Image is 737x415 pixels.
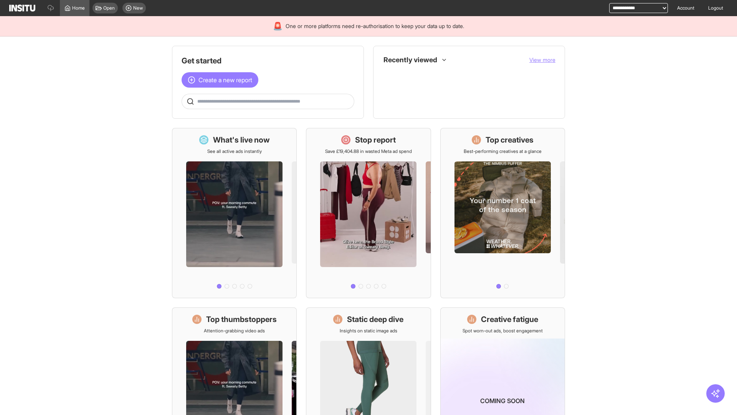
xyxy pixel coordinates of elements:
[486,134,534,145] h1: Top creatives
[340,328,397,334] p: Insights on static image ads
[182,72,258,88] button: Create a new report
[198,75,252,85] span: Create a new report
[529,56,555,63] span: View more
[172,128,297,298] a: What's live nowSee all active ads instantly
[347,314,403,325] h1: Static deep dive
[72,5,85,11] span: Home
[103,5,115,11] span: Open
[464,148,542,154] p: Best-performing creatives at a glance
[529,56,555,64] button: View more
[213,134,270,145] h1: What's live now
[204,328,265,334] p: Attention-grabbing video ads
[182,55,354,66] h1: Get started
[133,5,143,11] span: New
[306,128,431,298] a: Stop reportSave £19,404.88 in wasted Meta ad spend
[286,22,464,30] span: One or more platforms need re-authorisation to keep your data up to date.
[207,148,262,154] p: See all active ads instantly
[206,314,277,325] h1: Top thumbstoppers
[273,21,283,32] div: 🚨
[440,128,565,298] a: Top creativesBest-performing creatives at a glance
[355,134,396,145] h1: Stop report
[9,5,35,12] img: Logo
[325,148,412,154] p: Save £19,404.88 in wasted Meta ad spend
